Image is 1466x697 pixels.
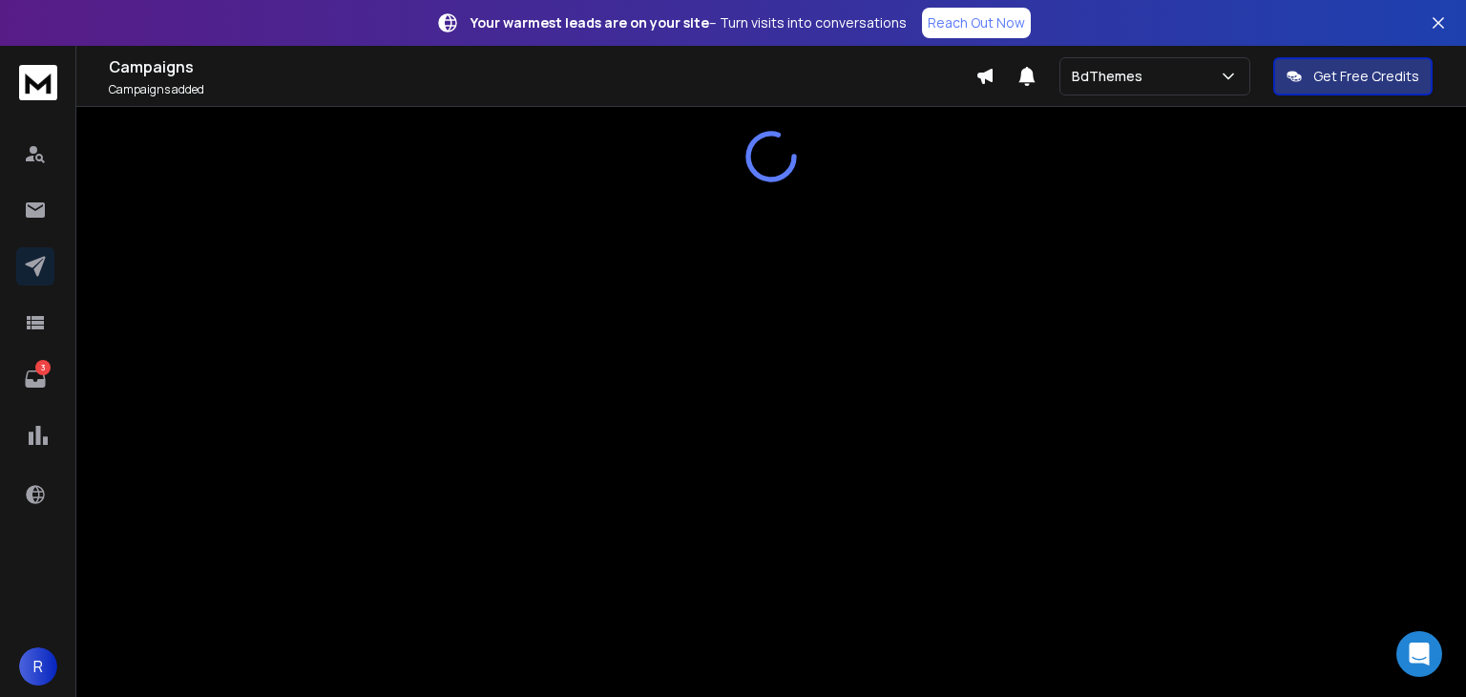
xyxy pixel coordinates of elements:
strong: Your warmest leads are on your site [471,13,709,32]
p: – Turn visits into conversations [471,13,907,32]
p: Reach Out Now [928,13,1025,32]
button: R [19,647,57,686]
p: Campaigns added [109,82,975,97]
img: logo [19,65,57,100]
p: BdThemes [1072,67,1150,86]
a: 3 [16,360,54,398]
p: 3 [35,360,51,375]
h1: Campaigns [109,55,975,78]
button: Get Free Credits [1273,57,1433,95]
a: Reach Out Now [922,8,1031,38]
p: Get Free Credits [1313,67,1419,86]
div: Open Intercom Messenger [1396,631,1442,677]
